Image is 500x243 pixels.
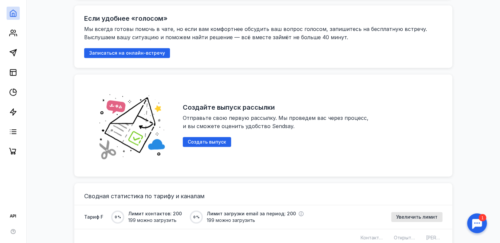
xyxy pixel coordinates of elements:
div: 1 [15,4,22,11]
span: Увеличить лимит [396,214,438,220]
button: Создать выпуск [183,137,231,147]
span: [PERSON_NAME] [426,235,463,240]
span: Контактов [361,235,385,240]
span: 199 можно загрузить [128,217,182,224]
span: Тариф F [84,214,103,220]
a: Записаться на онлайн-встречу [84,50,170,56]
h3: Сводная статистика по тарифу и каналам [84,193,442,200]
span: Лимит загрузки email за период: 200 [207,210,296,217]
span: Записаться на онлайн-встречу [89,50,165,56]
h2: Создайте выпуск рассылки [183,103,275,111]
span: Открытий [394,235,417,240]
img: abd19fe006828e56528c6cd305e49c57.png [91,84,173,167]
span: Лимит контактов: 200 [128,210,182,217]
span: Мы всегда готовы помочь в чате, но если вам комфортнее обсудить ваш вопрос голосом, запишитесь на... [84,26,429,40]
span: Отправьте свою первую рассылку. Мы проведем вас через процесс, и вы сможете оценить удобство Send... [183,115,370,129]
button: Увеличить лимит [391,212,442,222]
h2: Если удобнее «голосом» [84,14,168,22]
button: Записаться на онлайн-встречу [84,48,170,58]
span: 199 можно загрузить [207,217,304,224]
span: Создать выпуск [188,139,226,145]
